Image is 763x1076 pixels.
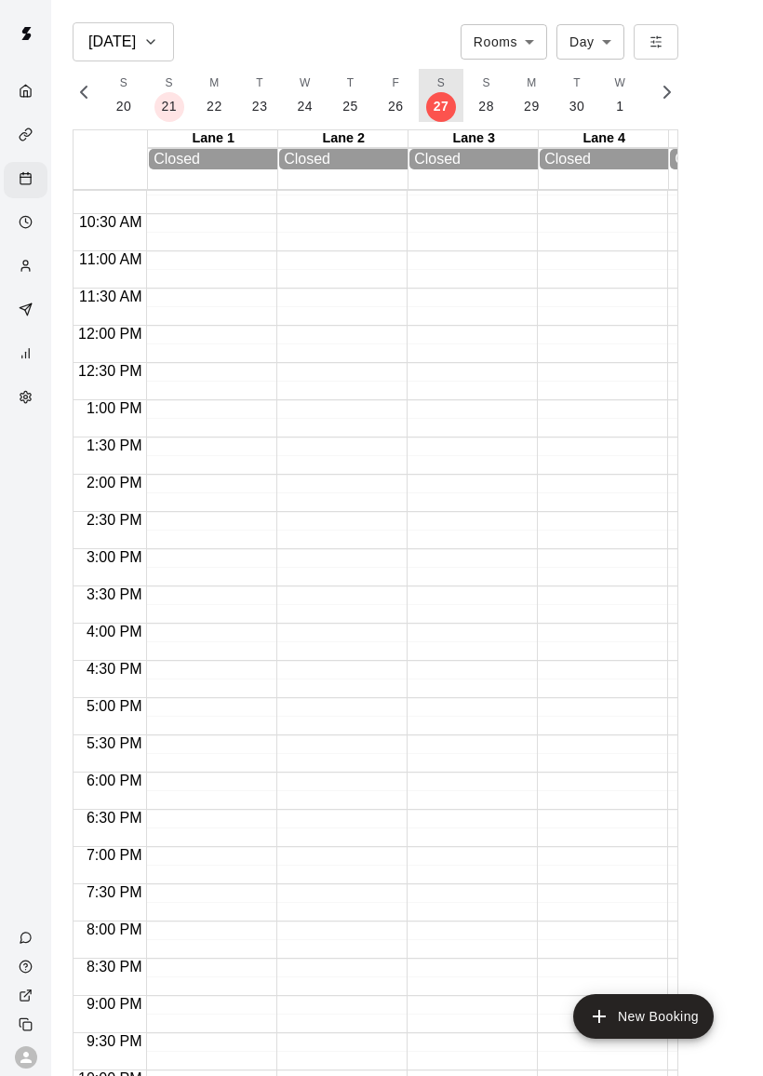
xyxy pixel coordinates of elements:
span: M [527,74,536,93]
button: S27 [419,69,464,122]
h6: [DATE] [88,29,136,55]
span: 6:00 PM [82,773,147,788]
span: 4:30 PM [82,661,147,677]
p: 27 [434,97,449,116]
span: S [482,74,489,93]
button: M22 [192,69,237,122]
span: W [615,74,626,93]
p: 29 [524,97,540,116]
p: 28 [478,97,494,116]
button: S21 [146,69,192,122]
p: 25 [342,97,358,116]
span: F [392,74,399,93]
div: Closed [284,151,403,168]
span: 8:00 PM [82,921,147,937]
span: 10:30 AM [74,214,147,230]
p: 21 [161,97,177,116]
div: Lane 2 [278,130,408,148]
span: S [437,74,445,93]
button: S28 [463,69,509,122]
div: Closed [414,151,533,168]
div: Lane 3 [408,130,539,148]
span: 3:00 PM [82,549,147,565]
span: 1:00 PM [82,400,147,416]
button: add [573,994,714,1039]
span: W [300,74,311,93]
a: Visit help center [4,952,51,981]
span: S [120,74,127,93]
div: Closed [154,151,273,168]
button: T23 [237,69,283,122]
div: Lane 4 [539,130,669,148]
button: M29 [509,69,555,122]
div: Rooms [461,24,547,59]
button: W24 [283,69,328,122]
span: 9:30 PM [82,1033,147,1049]
button: [DATE] [73,22,174,61]
span: T [573,74,581,93]
a: Contact Us [4,923,51,952]
span: 12:30 PM [74,363,146,379]
span: T [256,74,263,93]
button: S20 [101,69,147,122]
button: F26 [373,69,419,122]
p: 30 [569,97,585,116]
span: S [166,74,173,93]
div: Lane 1 [148,130,278,148]
p: 24 [298,97,314,116]
span: 7:00 PM [82,847,147,863]
span: 10:00 AM [74,177,147,193]
div: Copy public page link [4,1010,51,1039]
span: 1:30 PM [82,437,147,453]
span: 6:30 PM [82,810,147,826]
span: 2:30 PM [82,512,147,528]
p: 22 [207,97,222,116]
span: 4:00 PM [82,624,147,639]
span: 5:30 PM [82,735,147,751]
span: 12:00 PM [74,326,146,342]
a: View public page [4,981,51,1010]
span: 3:30 PM [82,586,147,602]
span: 5:00 PM [82,698,147,714]
p: 20 [116,97,132,116]
span: 11:30 AM [74,289,147,304]
img: Swift logo [7,15,45,52]
span: 9:00 PM [82,996,147,1012]
span: 11:00 AM [74,251,147,267]
button: T25 [328,69,373,122]
span: M [209,74,219,93]
span: T [347,74,355,93]
span: 7:30 PM [82,884,147,900]
div: Day [556,24,624,59]
span: 2:00 PM [82,475,147,491]
button: T30 [555,69,600,122]
p: 23 [252,97,268,116]
p: 1 [616,97,623,116]
p: 26 [388,97,404,116]
button: W1 [599,69,640,122]
div: Closed [544,151,663,168]
span: 8:30 PM [82,959,147,975]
